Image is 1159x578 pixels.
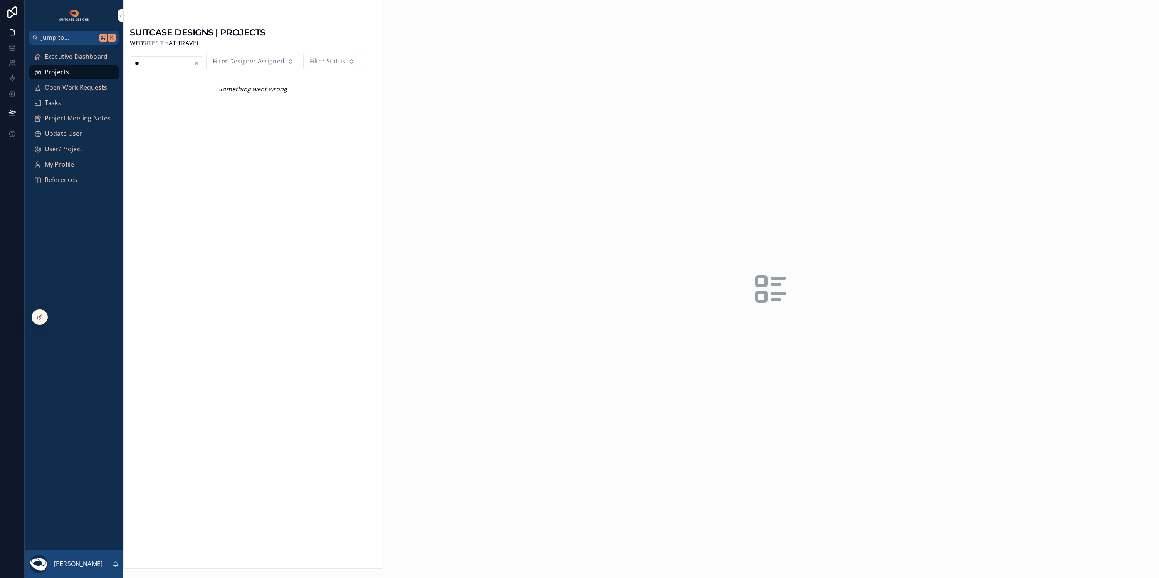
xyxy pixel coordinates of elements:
[29,142,119,156] a: User/Project
[310,57,345,67] span: Filter Status
[59,9,90,22] img: App logo
[130,38,265,48] span: WEBSITES THAT TRAVEL
[29,127,119,141] a: Update User
[29,173,119,187] a: References
[45,52,108,62] span: Executive Dashboard
[45,114,111,124] span: Project Meeting Notes
[45,129,82,139] span: Update User
[41,33,96,43] span: Jump to...
[130,27,265,38] h1: SUITCASE DESIGNS | PROJECTS
[45,83,107,93] span: Open Work Requests
[29,96,119,110] a: Tasks
[303,53,361,70] button: Select Button
[25,45,123,197] div: scrollable content
[29,158,119,172] a: My Profile
[45,144,82,154] span: User/Project
[218,84,287,94] em: Something went wrong
[29,31,119,45] button: Jump to...K
[45,98,61,108] span: Tasks
[29,112,119,125] a: Project Meeting Notes
[29,65,119,79] a: Projects
[45,175,78,185] span: References
[29,81,119,95] a: Open Work Requests
[109,35,115,41] span: K
[29,50,119,64] a: Executive Dashboard
[206,53,300,70] button: Select Button
[45,160,74,170] span: My Profile
[213,57,284,67] span: Filter Designer Assigned
[193,60,203,66] button: Clear
[54,559,102,569] p: [PERSON_NAME]
[45,67,69,77] span: Projects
